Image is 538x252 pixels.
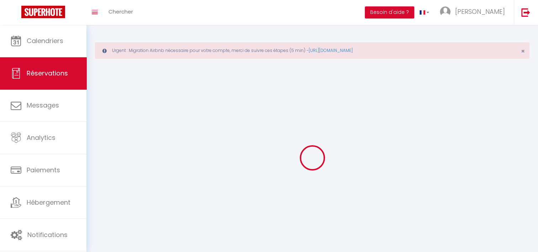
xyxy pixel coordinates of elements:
span: Réservations [27,69,68,78]
span: Messages [27,101,59,110]
img: logout [521,8,530,17]
span: Analytics [27,133,55,142]
img: ... [440,6,451,17]
button: Besoin d'aide ? [365,6,414,19]
span: Hébergement [27,198,70,207]
span: × [521,47,525,56]
div: Urgent : Migration Airbnb nécessaire pour votre compte, merci de suivre ces étapes (5 min) - [95,42,529,59]
a: [URL][DOMAIN_NAME] [309,47,353,53]
img: Super Booking [21,6,65,18]
span: Notifications [27,230,68,239]
span: Chercher [108,8,133,15]
span: Calendriers [27,36,63,45]
span: [PERSON_NAME] [455,7,505,16]
button: Ouvrir le widget de chat LiveChat [6,3,27,24]
iframe: Chat [508,220,533,247]
span: Paiements [27,166,60,174]
button: Close [521,48,525,54]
